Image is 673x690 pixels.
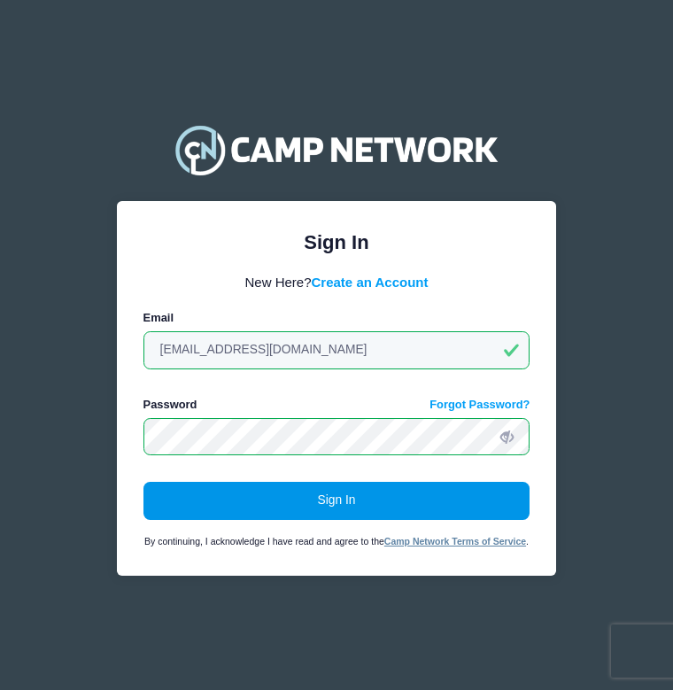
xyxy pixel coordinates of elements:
[143,396,197,413] label: Password
[143,482,530,519] button: Sign In
[384,536,526,547] a: Camp Network Terms of Service
[312,275,429,290] a: Create an Account
[143,309,174,326] label: Email
[144,536,529,547] small: By continuing, I acknowledge I have read and agree to the .
[143,273,530,293] div: New Here?
[167,114,506,185] img: Camp Network
[143,228,530,257] div: Sign In
[429,396,530,413] a: Forgot Password?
